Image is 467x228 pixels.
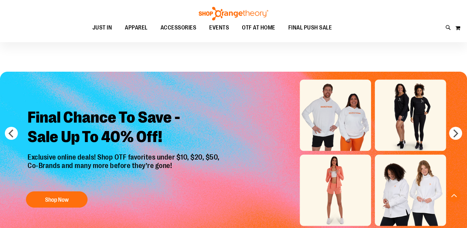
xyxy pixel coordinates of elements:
[125,20,148,35] span: APPAREL
[203,20,235,35] a: EVENTS
[161,20,197,35] span: ACCESSORIES
[448,189,461,202] button: Back To Top
[23,153,226,185] p: Exclusive online deals! Shop OTF favorites under $10, $20, $50, Co-Brands and many more before th...
[235,20,282,35] a: OTF AT HOME
[154,20,203,35] a: ACCESSORIES
[242,20,275,35] span: OTF AT HOME
[92,20,112,35] span: JUST IN
[23,103,226,211] a: Final Chance To Save -Sale Up To 40% Off! Exclusive online deals! Shop OTF favorites under $10, $...
[282,20,339,35] a: FINAL PUSH SALE
[86,20,119,35] a: JUST IN
[449,127,462,140] button: next
[198,7,269,20] img: Shop Orangetheory
[209,20,229,35] span: EVENTS
[118,20,154,35] a: APPAREL
[288,20,332,35] span: FINAL PUSH SALE
[23,103,226,153] h2: Final Chance To Save - Sale Up To 40% Off!
[26,191,88,208] button: Shop Now
[5,127,18,140] button: prev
